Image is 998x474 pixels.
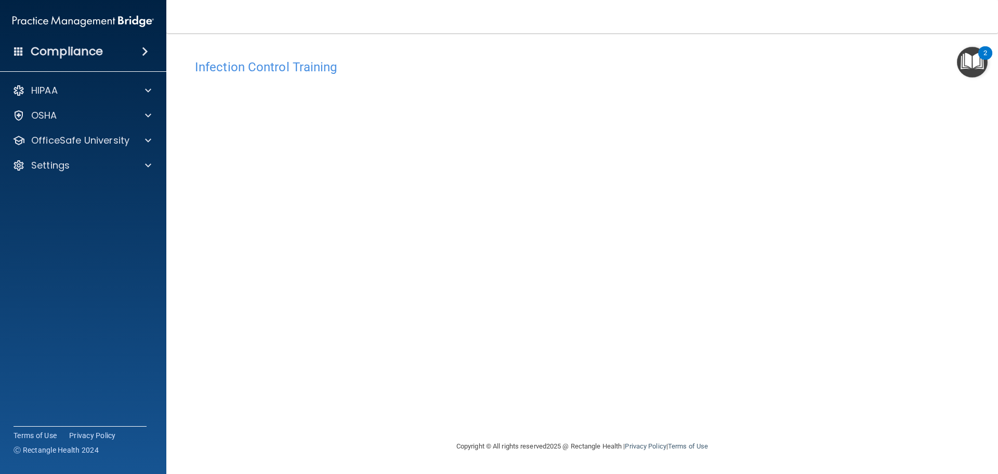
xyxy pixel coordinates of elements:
[31,109,57,122] p: OSHA
[983,53,987,67] div: 2
[195,60,969,74] h4: Infection Control Training
[957,47,988,78] button: Open Resource Center, 2 new notifications
[12,159,151,172] a: Settings
[12,109,151,122] a: OSHA
[31,44,103,59] h4: Compliance
[31,134,129,147] p: OfficeSafe University
[195,80,715,400] iframe: infection-control-training
[31,159,70,172] p: Settings
[14,430,57,441] a: Terms of Use
[14,445,99,455] span: Ⓒ Rectangle Health 2024
[392,430,772,463] div: Copyright © All rights reserved 2025 @ Rectangle Health | |
[31,84,58,97] p: HIPAA
[625,442,666,450] a: Privacy Policy
[69,430,116,441] a: Privacy Policy
[12,11,154,32] img: PMB logo
[668,442,708,450] a: Terms of Use
[12,134,151,147] a: OfficeSafe University
[12,84,151,97] a: HIPAA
